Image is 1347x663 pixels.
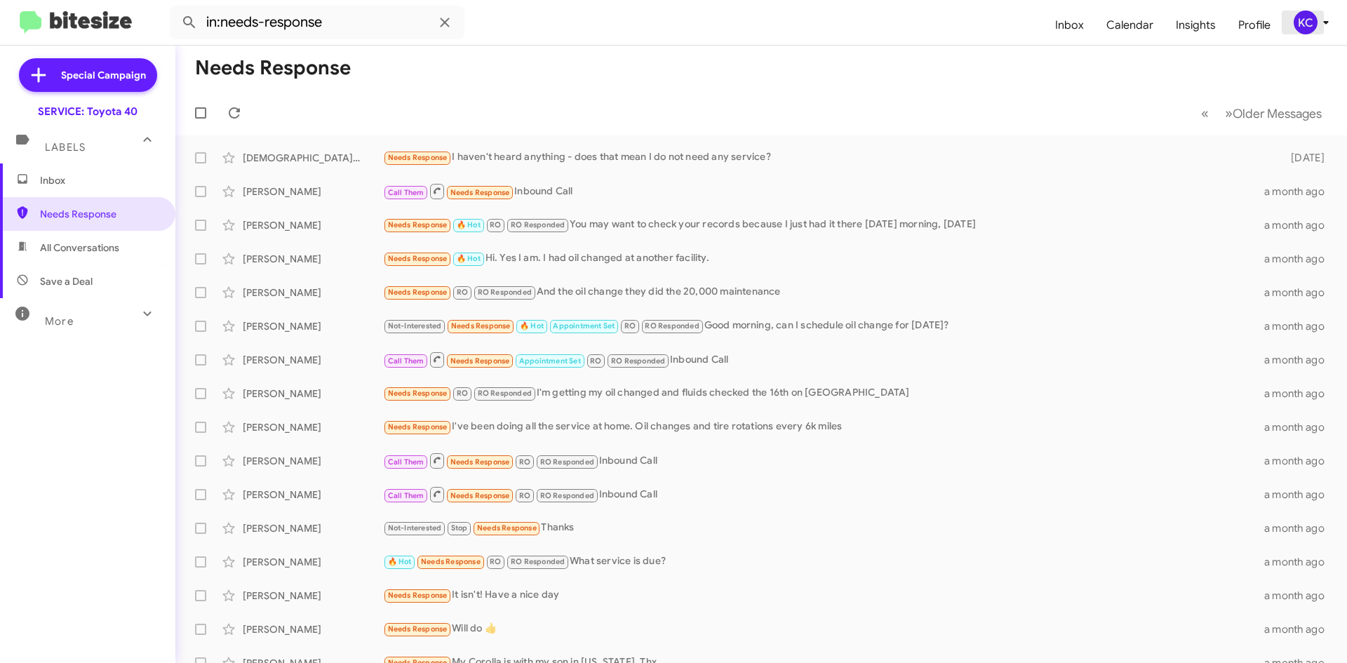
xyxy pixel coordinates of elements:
div: a month ago [1264,319,1336,333]
span: » [1225,105,1233,122]
span: Call Them [388,188,424,197]
a: Profile [1227,5,1282,46]
nav: Page navigation example [1193,99,1330,128]
span: Needs Response [388,220,448,229]
div: You may want to check your records because I just had it there [DATE] morning, [DATE] [383,217,1264,233]
span: 🔥 Hot [520,321,544,330]
div: [PERSON_NAME] [243,387,383,401]
span: RO [624,321,636,330]
span: RO [457,288,468,297]
div: Inbound Call [383,351,1264,368]
span: Special Campaign [61,68,146,82]
a: Insights [1165,5,1227,46]
div: [PERSON_NAME] [243,555,383,569]
div: [PERSON_NAME] [243,622,383,636]
div: [DATE] [1268,151,1336,165]
span: 🔥 Hot [457,254,481,263]
div: [PERSON_NAME] [243,319,383,333]
div: [PERSON_NAME] [243,589,383,603]
span: Not-Interested [388,523,442,533]
span: Older Messages [1233,106,1322,121]
div: Thanks [383,520,1264,536]
div: [DEMOGRAPHIC_DATA][PERSON_NAME] [243,151,383,165]
span: Needs Response [388,389,448,398]
div: a month ago [1264,420,1336,434]
div: I'm getting my oil changed and fluids checked the 16th on [GEOGRAPHIC_DATA] [383,385,1264,401]
button: KC [1282,11,1332,34]
span: Save a Deal [40,274,93,288]
span: RO Responded [540,457,594,467]
span: Needs Response [477,523,537,533]
div: a month ago [1264,353,1336,367]
a: Inbox [1044,5,1095,46]
span: RO [490,557,501,566]
div: I haven't heard anything - does that mean I do not need any service? [383,149,1268,166]
div: I've been doing all the service at home. Oil changes and tire rotations every 6k miles [383,419,1264,435]
span: 🔥 Hot [388,557,412,566]
span: RO Responded [540,491,594,500]
span: « [1201,105,1209,122]
span: Needs Response [40,207,159,221]
button: Next [1217,99,1330,128]
div: And the oil change they did the 20,000 maintenance [383,284,1264,300]
span: Call Them [388,457,424,467]
span: Not-Interested [388,321,442,330]
span: All Conversations [40,241,119,255]
div: [PERSON_NAME] [243,488,383,502]
span: Needs Response [421,557,481,566]
span: Needs Response [388,422,448,431]
div: Good morning, can I schedule oil change for [DATE]? [383,318,1264,334]
div: a month ago [1264,252,1336,266]
span: RO Responded [478,389,532,398]
div: Inbound Call [383,485,1264,503]
span: RO [457,389,468,398]
span: 🔥 Hot [457,220,481,229]
div: a month ago [1264,387,1336,401]
div: [PERSON_NAME] [243,252,383,266]
div: [PERSON_NAME] [243,185,383,199]
a: Calendar [1095,5,1165,46]
div: [PERSON_NAME] [243,420,383,434]
h1: Needs Response [195,57,351,79]
div: a month ago [1264,218,1336,232]
div: It isn't! Have a nice day [383,587,1264,603]
input: Search [170,6,464,39]
span: Needs Response [451,321,511,330]
span: Needs Response [450,457,510,467]
span: RO Responded [511,557,565,566]
span: Needs Response [388,288,448,297]
span: RO [519,457,530,467]
span: Needs Response [388,254,448,263]
div: [PERSON_NAME] [243,286,383,300]
div: a month ago [1264,589,1336,603]
span: Call Them [388,491,424,500]
div: a month ago [1264,286,1336,300]
span: Inbox [40,173,159,187]
div: [PERSON_NAME] [243,218,383,232]
span: Needs Response [450,188,510,197]
span: RO Responded [478,288,532,297]
div: Inbound Call [383,452,1264,469]
span: Needs Response [388,591,448,600]
span: More [45,315,74,328]
div: a month ago [1264,185,1336,199]
span: Labels [45,141,86,154]
span: RO [519,491,530,500]
div: KC [1294,11,1318,34]
div: [PERSON_NAME] [243,521,383,535]
span: Appointment Set [553,321,615,330]
span: Needs Response [388,624,448,634]
span: Needs Response [450,491,510,500]
span: Appointment Set [519,356,581,366]
span: RO [490,220,501,229]
div: a month ago [1264,555,1336,569]
div: a month ago [1264,521,1336,535]
div: [PERSON_NAME] [243,353,383,367]
div: Hi. Yes I am. I had oil changed at another facility. [383,250,1264,267]
div: What service is due? [383,554,1264,570]
div: a month ago [1264,622,1336,636]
